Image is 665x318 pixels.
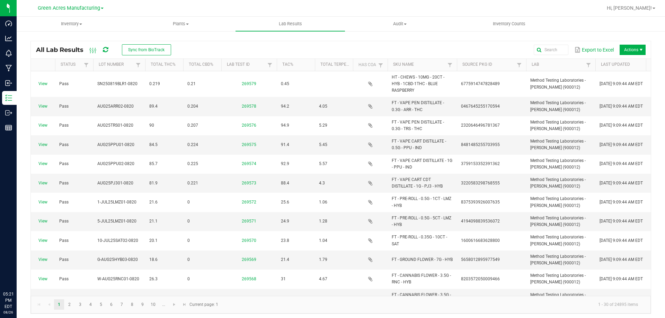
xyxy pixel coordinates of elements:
span: Pass [59,219,69,224]
span: Method Testing Laboratories - [PERSON_NAME] (900012) [530,235,586,246]
a: Last UpdatedSortable [601,62,662,67]
a: View [38,219,47,224]
span: FT - VAPE CART CDT DISTILLATE - 1G - PJ3 - HYB [392,177,443,189]
span: 2320646496781367 [461,123,500,128]
iframe: Resource center unread badge [20,262,29,270]
span: 21.6 [149,200,158,205]
span: 0.225 [187,161,198,166]
span: 4.05 [319,104,327,109]
a: Page 3 [75,299,85,310]
span: Actions [620,45,646,55]
span: 8203572050009466 [461,276,500,281]
a: 269575 [242,142,256,147]
span: Pass [59,200,69,205]
span: 21.1 [149,219,158,224]
a: 269568 [242,276,256,281]
span: 0.21 [187,81,196,86]
a: Total THC%Sortable [151,62,180,67]
span: Pass [59,257,69,262]
span: 88.4 [281,181,289,185]
span: 0.45 [281,81,289,86]
div: All Lab Results [36,44,176,56]
input: Search [534,45,568,55]
th: Has CoA [353,59,388,71]
span: 4.67 [319,276,327,281]
span: AUG25PJ301-0820 [97,181,133,185]
a: Filter [266,61,274,69]
span: G-AUG25HYB03-0820 [97,257,138,262]
a: Filter [82,61,90,69]
a: View [38,257,47,262]
a: Lab Results [236,17,345,31]
span: Green Acres Manufacturing [38,5,100,11]
span: AUG25PPU02-0820 [97,161,134,166]
span: 21.4 [281,257,289,262]
span: Inventory Counts [484,21,535,27]
span: [DATE] 9:09:44 AM EDT [600,142,643,147]
span: Audit [345,21,454,27]
span: 5.57 [319,161,327,166]
span: SN250819BLR1-0820 [97,81,138,86]
span: [DATE] 9:09:44 AM EDT [600,257,643,262]
span: 1600616683628800 [461,238,500,243]
a: TAC%Sortable [282,62,312,67]
a: SKU NameSortable [393,62,445,67]
a: 269574 [242,161,256,166]
span: 4194098839536072 [461,219,500,224]
span: Pass [59,181,69,185]
a: View [38,142,47,147]
span: AUG25ARR02-0820 [97,104,134,109]
a: Go to the next page [169,299,179,310]
a: Filter [584,61,593,69]
span: 31 [281,276,286,281]
span: FT - PRE-ROLL - 0.5G - 1CT - LMZ - HYB [392,196,451,208]
span: 0 [187,219,190,224]
span: 1.28 [319,219,327,224]
span: Pass [59,104,69,109]
span: 84.5 [149,142,158,147]
a: Total CBD%Sortable [189,62,219,67]
a: Inventory Counts [454,17,564,31]
span: 10-JUL25SAT02-0820 [97,238,138,243]
a: Filter [134,61,142,69]
span: Pass [59,123,69,128]
span: HT - CHEWS - 10MG - 20CT - HYB - 1CBD-1THC - BLUE RASPBERRY [392,75,444,93]
span: W-AUG25RNC01-0820 [97,276,139,281]
a: 269578 [242,104,256,109]
span: 5658012895977549 [461,257,500,262]
p: 05:21 PM EDT [3,291,14,310]
a: Page 8 [127,299,137,310]
span: Method Testing Laboratories - [PERSON_NAME] (900012) [530,254,586,265]
kendo-pager: Current page: 1 [31,296,651,314]
span: [DATE] 9:09:44 AM EDT [600,181,643,185]
a: Page 6 [106,299,116,310]
a: Filter [446,61,454,69]
span: Go to the next page [171,302,177,307]
span: 1.79 [319,257,327,262]
a: 269579 [242,81,256,86]
span: 0.207 [187,123,198,128]
a: Page 9 [138,299,148,310]
span: 1.06 [319,200,327,205]
inline-svg: Inbound [5,80,12,87]
span: 0 [187,238,190,243]
a: View [38,104,47,109]
a: Page 11 [159,299,169,310]
span: 8481485255703955 [461,142,500,147]
a: Go to the last page [179,299,189,310]
a: Page 4 [86,299,96,310]
span: FT - VAPE CART DISTILLATE - 0.5G - PPU - IND [392,139,446,150]
span: AUG25TRS01-0820 [97,123,133,128]
a: View [38,200,47,205]
span: 25.6 [281,200,289,205]
span: Pass [59,161,69,166]
a: View [38,123,47,128]
a: Audit [345,17,454,31]
inline-svg: Analytics [5,35,12,42]
span: Lab Results [269,21,311,27]
span: 5.45 [319,142,327,147]
a: Lab Test IDSortable [227,62,265,67]
span: [DATE] 9:09:44 AM EDT [600,200,643,205]
span: 6775914747828489 [461,81,500,86]
a: LabSortable [532,62,584,67]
